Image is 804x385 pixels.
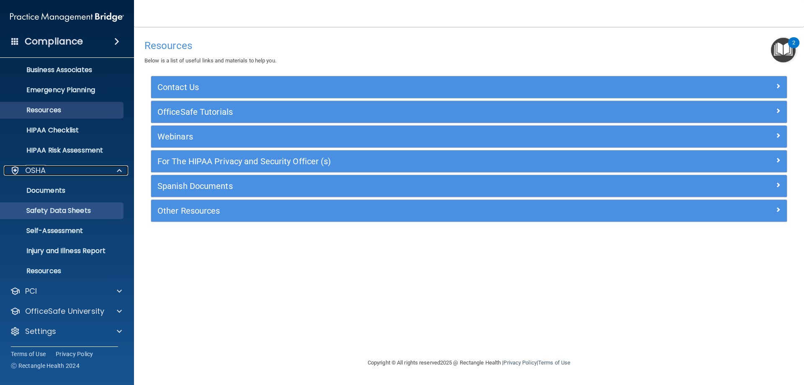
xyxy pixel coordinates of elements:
p: Injury and Illness Report [5,247,120,255]
a: OfficeSafe University [10,306,122,316]
a: OSHA [10,165,122,176]
h5: Webinars [157,132,622,141]
a: Contact Us [157,80,781,94]
span: Below is a list of useful links and materials to help you. [144,57,276,64]
img: PMB logo [10,9,124,26]
p: OfficeSafe University [25,306,104,316]
h5: OfficeSafe Tutorials [157,107,622,116]
p: Business Associates [5,66,120,74]
h4: Resources [144,40,794,51]
p: PCI [25,286,37,296]
p: Resources [5,267,120,275]
h5: Other Resources [157,206,622,215]
div: 2 [792,43,795,54]
a: PCI [10,286,122,296]
a: Terms of Use [538,359,570,366]
p: OSHA [25,165,46,176]
a: Privacy Policy [503,359,536,366]
p: Safety Data Sheets [5,207,120,215]
p: Settings [25,326,56,336]
button: Open Resource Center, 2 new notifications [771,38,796,62]
p: HIPAA Risk Assessment [5,146,120,155]
a: Spanish Documents [157,179,781,193]
h5: For The HIPAA Privacy and Security Officer (s) [157,157,622,166]
p: Resources [5,106,120,114]
a: For The HIPAA Privacy and Security Officer (s) [157,155,781,168]
a: OfficeSafe Tutorials [157,105,781,119]
p: Self-Assessment [5,227,120,235]
span: Ⓒ Rectangle Health 2024 [11,362,80,370]
a: Webinars [157,130,781,143]
iframe: Drift Widget Chat Controller [659,326,794,359]
a: Privacy Policy [56,350,93,358]
h5: Spanish Documents [157,181,622,191]
a: Settings [10,326,122,336]
p: HIPAA Checklist [5,126,120,134]
p: Emergency Planning [5,86,120,94]
a: Terms of Use [11,350,46,358]
p: Documents [5,186,120,195]
a: Other Resources [157,204,781,217]
h5: Contact Us [157,83,622,92]
div: Copyright © All rights reserved 2025 @ Rectangle Health | | [316,349,622,376]
h4: Compliance [25,36,83,47]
